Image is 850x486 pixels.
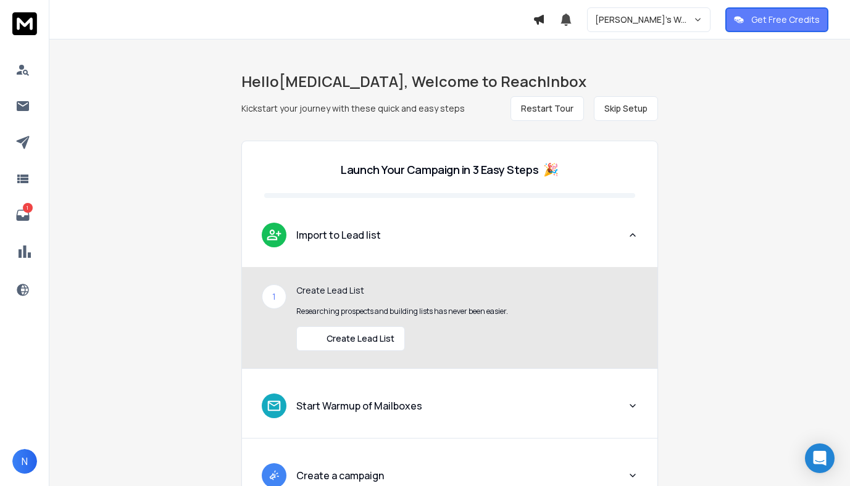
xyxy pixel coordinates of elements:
p: Researching prospects and building lists has never been easier. [296,307,638,316]
button: N [12,449,37,474]
p: Import to Lead list [296,228,381,242]
button: leadImport to Lead list [242,213,657,267]
img: lead [307,331,322,346]
p: 1 [23,203,33,213]
img: lead [266,398,282,414]
p: Start Warmup of Mailboxes [296,398,422,413]
img: lead [266,227,282,242]
p: Kickstart your journey with these quick and easy steps [241,102,465,115]
button: Get Free Credits [725,7,828,32]
button: Create Lead List [296,326,405,351]
h1: Hello [MEDICAL_DATA] , Welcome to ReachInbox [241,72,658,91]
p: Create Lead List [296,284,638,297]
p: Create a campaign [296,468,384,483]
a: 1 [10,203,35,228]
span: 🎉 [543,161,559,178]
button: Skip Setup [594,96,658,121]
p: Launch Your Campaign in 3 Easy Steps [341,161,538,178]
button: leadStart Warmup of Mailboxes [242,384,657,438]
p: Get Free Credits [751,14,820,26]
img: lead [266,467,282,483]
span: Skip Setup [604,102,648,115]
div: Open Intercom Messenger [805,443,835,473]
div: 1 [262,284,286,309]
div: leadImport to Lead list [242,267,657,368]
p: [PERSON_NAME]'s Workspace [595,14,693,26]
button: Restart Tour [510,96,584,121]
